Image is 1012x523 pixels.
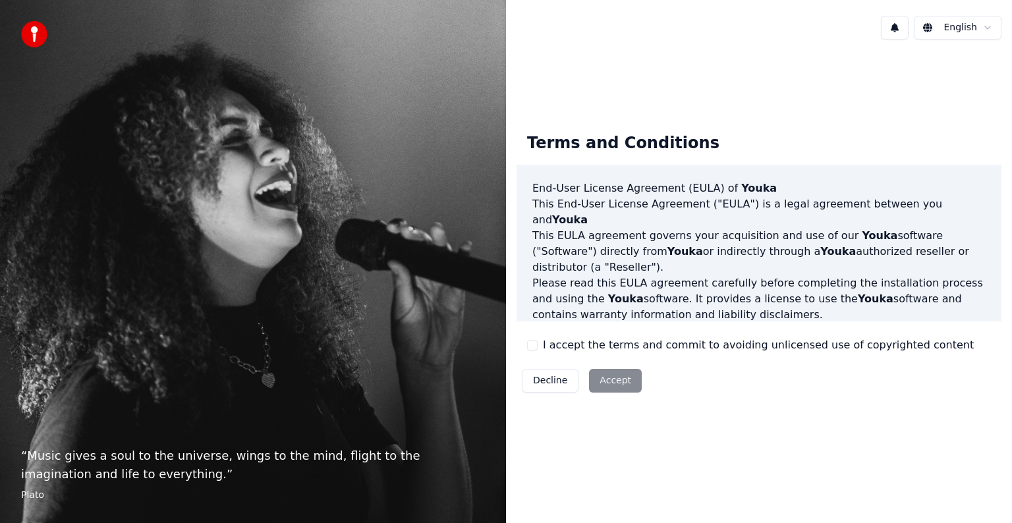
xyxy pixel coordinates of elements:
p: “ Music gives a soul to the universe, wings to the mind, flight to the imagination and life to ev... [21,447,485,483]
h3: End-User License Agreement (EULA) of [532,180,986,196]
label: I accept the terms and commit to avoiding unlicensed use of copyrighted content [543,337,974,353]
span: Youka [552,213,588,226]
span: Youka [741,182,777,194]
span: Youka [608,292,644,305]
p: Please read this EULA agreement carefully before completing the installation process and using th... [532,275,986,323]
footer: Plato [21,489,485,502]
div: Terms and Conditions [517,123,730,165]
span: Youka [858,292,893,305]
p: This EULA agreement governs your acquisition and use of our software ("Software") directly from o... [532,228,986,275]
span: Youka [820,245,856,258]
span: Youka [862,229,897,242]
button: Decline [522,369,578,393]
p: This End-User License Agreement ("EULA") is a legal agreement between you and [532,196,986,228]
img: youka [21,21,47,47]
span: Youka [667,245,703,258]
